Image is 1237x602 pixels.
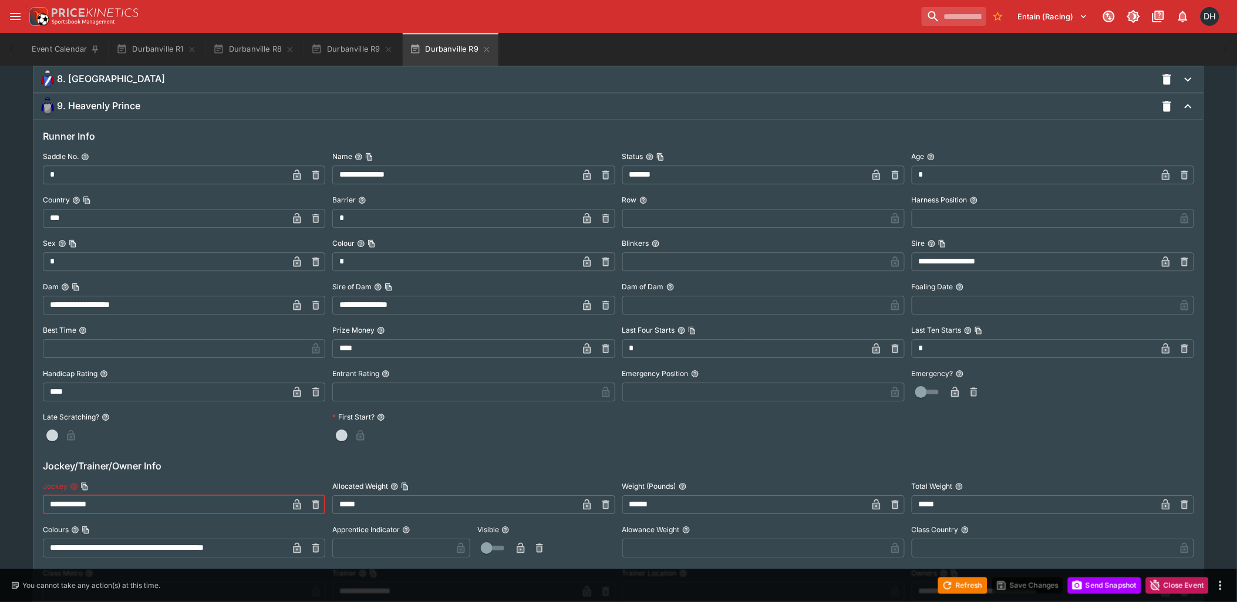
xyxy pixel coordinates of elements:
[622,525,680,535] p: Alowance Weight
[385,283,393,291] button: Copy To Clipboard
[43,325,76,335] p: Best Time
[43,282,59,292] p: Dam
[81,153,89,161] button: Saddle No.
[38,70,57,89] img: konnichiwa_64x64.png
[912,151,925,161] p: Age
[955,482,963,491] button: Total Weight
[70,482,78,491] button: JockeyCopy To Clipboard
[477,525,499,535] p: Visible
[374,283,382,291] button: Sire of DamCopy To Clipboard
[964,326,972,334] button: Last Ten StartsCopy To Clipboard
[691,370,699,378] button: Emergency Position
[975,326,983,334] button: Copy To Clipboard
[358,196,366,204] button: Barrier
[622,238,649,248] p: Blinkers
[912,238,925,248] p: Sire
[922,7,986,26] input: search
[912,525,959,535] p: Class Country
[912,195,968,205] p: Harness Position
[622,481,676,491] p: Weight (Pounds)
[622,325,675,335] p: Last Four Starts
[5,6,26,27] button: open drawer
[332,368,379,378] p: Entrant Rating
[57,73,165,85] span: 8. [GEOGRAPHIC_DATA]
[355,153,363,161] button: NameCopy To Clipboard
[365,153,373,161] button: Copy To Clipboard
[928,239,936,248] button: SireCopy To Clipboard
[956,370,964,378] button: Emergency?
[332,151,352,161] p: Name
[622,368,689,378] p: Emergency Position
[43,238,56,248] p: Sex
[102,413,110,421] button: Late Scratching?
[401,482,409,491] button: Copy To Clipboard
[332,325,375,335] p: Prize Money
[83,196,91,204] button: Copy To Clipboard
[43,151,79,161] p: Saddle No.
[52,19,115,25] img: Sportsbook Management
[61,283,69,291] button: DamCopy To Clipboard
[1123,6,1144,27] button: Toggle light/dark mode
[43,368,97,378] p: Handicap Rating
[69,239,77,248] button: Copy To Clipboard
[25,33,107,66] button: Event Calendar
[43,525,69,535] p: Colours
[1146,577,1209,594] button: Close Event
[332,568,356,578] p: Trainer
[43,459,1194,473] h6: Jockey/Trainer/Owner Info
[82,526,90,534] button: Copy To Clipboard
[688,326,696,334] button: Copy To Clipboard
[79,326,87,334] button: Best Time
[332,195,356,205] p: Barrier
[332,238,355,248] p: Colour
[332,481,388,491] p: Allocated Weight
[912,325,962,335] p: Last Ten Starts
[679,482,687,491] button: Weight (Pounds)
[622,195,637,205] p: Row
[622,151,643,161] p: Status
[357,239,365,248] button: ColourCopy To Clipboard
[927,153,935,161] button: Age
[1068,577,1141,594] button: Send Snapshot
[961,526,969,534] button: Class Country
[368,239,376,248] button: Copy To Clipboard
[43,412,99,422] p: Late Scratching?
[938,577,987,594] button: Refresh
[1201,7,1219,26] div: David Howard
[377,326,385,334] button: Prize Money
[678,326,686,334] button: Last Four StartsCopy To Clipboard
[666,283,675,291] button: Dam of Dam
[912,481,953,491] p: Total Weight
[652,239,660,248] button: Blinkers
[332,525,400,535] p: Apprentice Indicator
[52,8,139,17] img: PriceKinetics
[402,526,410,534] button: Apprentice Indicator
[206,33,302,66] button: Durbanville R8
[656,153,665,161] button: Copy To Clipboard
[682,526,690,534] button: Alowance Weight
[80,482,89,491] button: Copy To Clipboard
[989,7,1007,26] button: No Bookmarks
[912,368,953,378] p: Emergency?
[304,33,400,66] button: Durbanville R9
[72,196,80,204] button: CountryCopy To Clipboard
[970,196,978,204] button: Harness Position
[382,370,390,378] button: Entrant Rating
[38,97,57,116] img: heavenly-prince_64x64.png
[1214,579,1228,593] button: more
[622,282,664,292] p: Dam of Dam
[26,5,49,28] img: PriceKinetics Logo
[57,100,140,112] span: 9. Heavenly Prince
[332,282,372,292] p: Sire of Dam
[100,370,108,378] button: Handicap Rating
[1172,6,1194,27] button: Notifications
[43,481,68,491] p: Jockey
[501,526,510,534] button: Visible
[1148,6,1169,27] button: Documentation
[72,283,80,291] button: Copy To Clipboard
[646,153,654,161] button: StatusCopy To Clipboard
[1197,4,1223,29] button: David Howard
[377,413,385,421] button: First Start?
[403,33,498,66] button: Durbanville R9
[938,239,946,248] button: Copy To Clipboard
